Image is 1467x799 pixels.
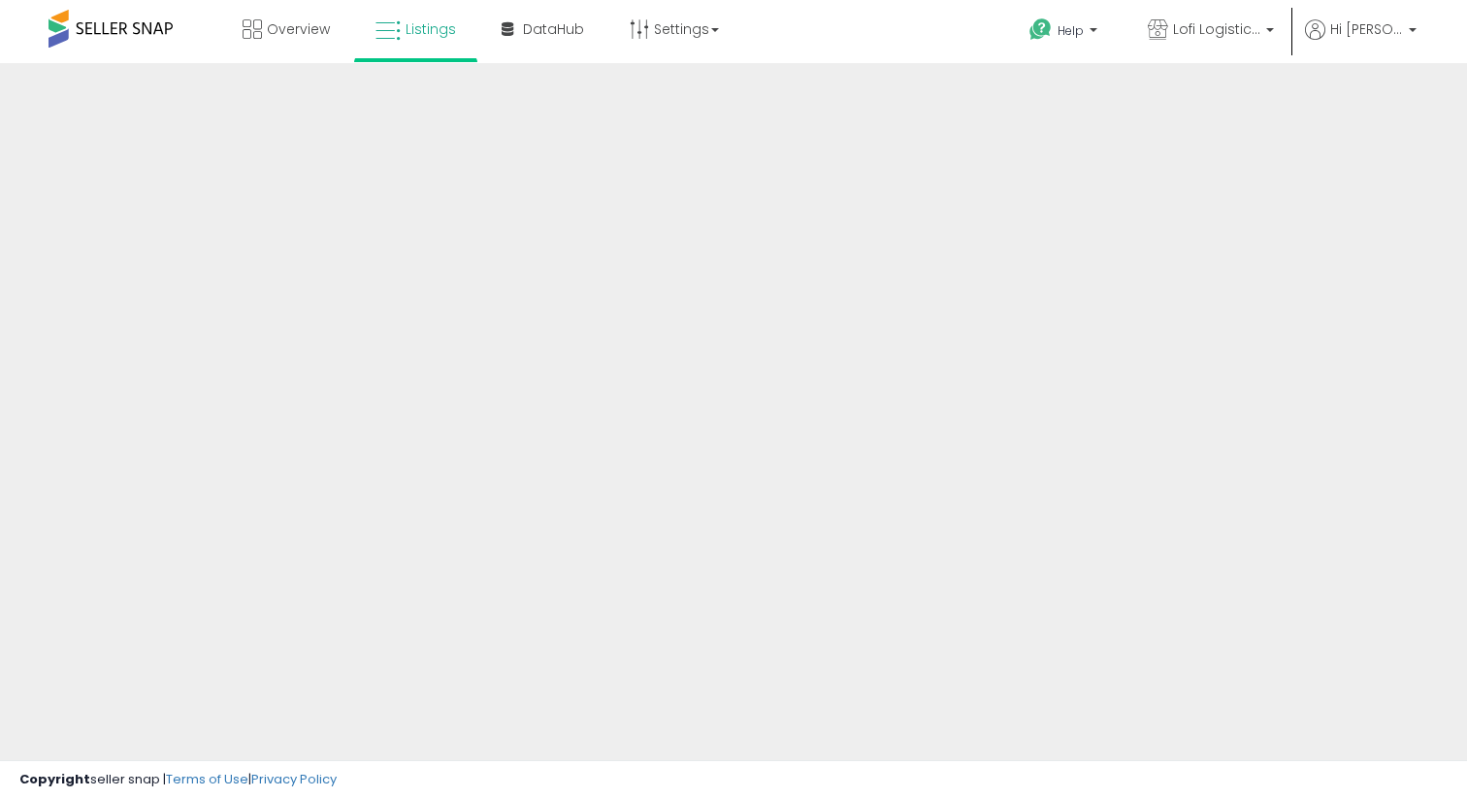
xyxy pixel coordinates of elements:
[251,770,337,788] a: Privacy Policy
[1014,3,1117,63] a: Help
[19,770,90,788] strong: Copyright
[523,19,584,39] span: DataHub
[1173,19,1260,39] span: Lofi Logistics LLC
[267,19,330,39] span: Overview
[1330,19,1403,39] span: Hi [PERSON_NAME]
[1028,17,1053,42] i: Get Help
[1305,19,1417,63] a: Hi [PERSON_NAME]
[1058,22,1084,39] span: Help
[166,770,248,788] a: Terms of Use
[19,771,337,789] div: seller snap | |
[406,19,456,39] span: Listings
